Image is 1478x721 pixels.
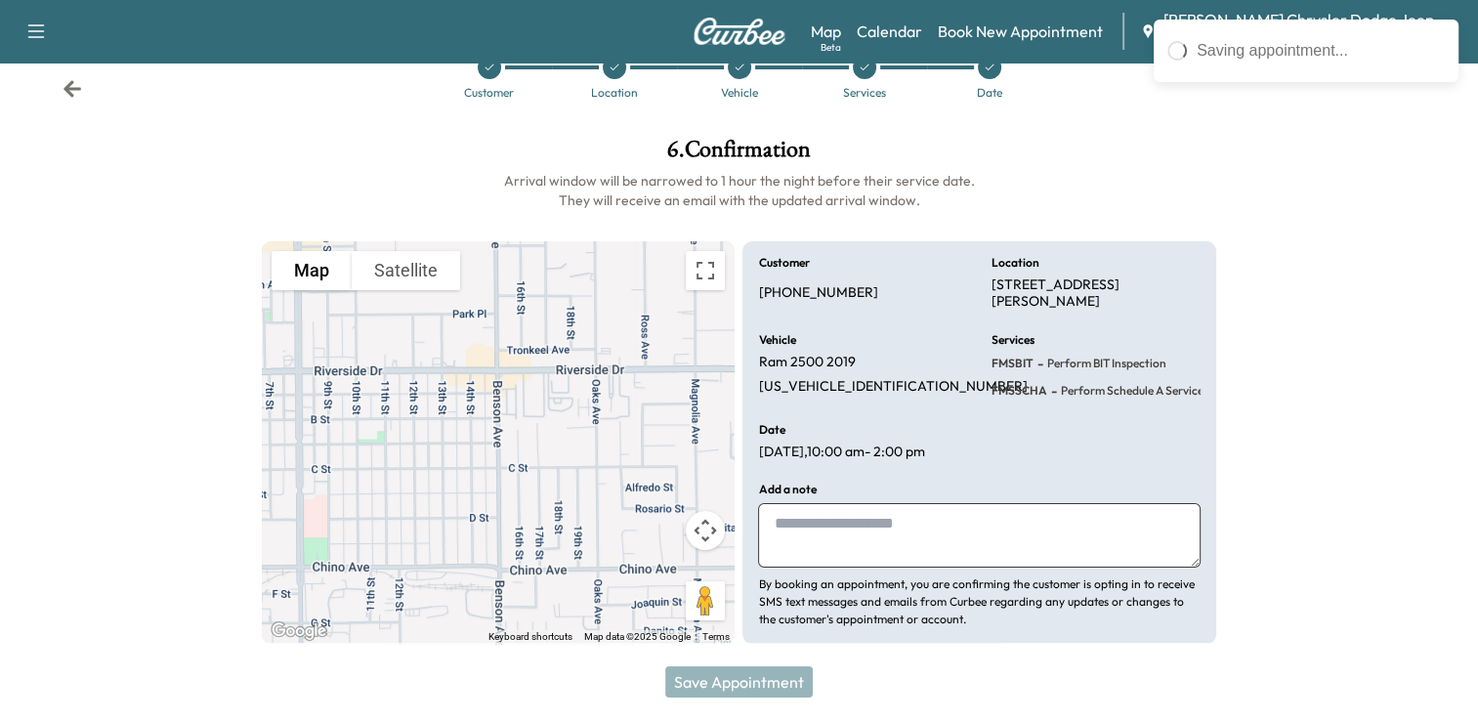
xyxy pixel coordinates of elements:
[1043,356,1166,371] span: Perform BIT Inspection
[992,276,1201,311] p: [STREET_ADDRESS][PERSON_NAME]
[464,87,514,99] div: Customer
[701,631,729,642] a: Terms (opens in new tab)
[63,79,82,99] div: Back
[758,257,809,269] h6: Customer
[1034,354,1043,373] span: -
[686,581,725,620] button: Drag Pegman onto the map to open Street View
[1047,381,1057,401] span: -
[693,18,786,45] img: Curbee Logo
[992,383,1047,399] span: FMSSCHA
[758,334,795,346] h6: Vehicle
[992,356,1034,371] span: FMSBIT
[992,257,1039,269] h6: Location
[262,138,1216,171] h1: 6 . Confirmation
[267,618,331,644] img: Google
[758,284,877,302] p: [PHONE_NUMBER]
[262,171,1216,210] h6: Arrival window will be narrowed to 1 hour the night before their service date. They will receive ...
[758,378,1027,396] p: [US_VEHICLE_IDENTIFICATION_NUMBER]
[811,20,841,43] a: MapBeta
[843,87,886,99] div: Services
[583,631,690,642] span: Map data ©2025 Google
[758,444,924,461] p: [DATE] , 10:00 am - 2:00 pm
[821,40,841,55] div: Beta
[1163,8,1462,55] span: [PERSON_NAME] Chrysler Dodge Jeep RAM of [GEOGRAPHIC_DATA]
[1197,39,1445,63] div: Saving appointment...
[686,251,725,290] button: Toggle fullscreen view
[938,20,1103,43] a: Book New Appointment
[758,575,1200,628] p: By booking an appointment, you are confirming the customer is opting in to receive SMS text messa...
[686,511,725,550] button: Map camera controls
[992,334,1035,346] h6: Services
[758,354,855,371] p: Ram 2500 2019
[758,484,816,495] h6: Add a note
[857,20,922,43] a: Calendar
[352,251,460,290] button: Show satellite imagery
[977,87,1002,99] div: Date
[487,630,571,644] button: Keyboard shortcuts
[591,87,638,99] div: Location
[758,424,784,436] h6: Date
[267,618,331,644] a: Open this area in Google Maps (opens a new window)
[272,251,352,290] button: Show street map
[1057,383,1204,399] span: Perform Schedule A Service
[721,87,758,99] div: Vehicle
